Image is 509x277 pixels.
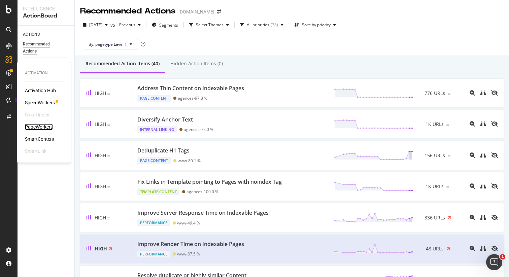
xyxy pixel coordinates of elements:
a: PageWorkers [25,124,53,130]
a: Activation Hub [25,87,56,94]
div: Internal Linking [137,126,177,133]
a: binoculars [480,245,486,252]
div: Address Thin Content on Indexable Pages [137,84,244,92]
div: GUIDANCE PAGES [23,61,56,68]
span: 1K URLs [426,183,444,190]
a: binoculars [480,121,486,127]
div: Intelligence [23,5,69,12]
span: High [95,152,106,159]
div: SmartLink [25,148,46,154]
button: [DATE] [80,20,110,30]
div: SmartIndex [25,111,49,118]
img: Equal [448,155,450,157]
button: All priorities(38) [237,20,286,30]
a: Recommended Actions [23,41,70,55]
div: Performance [137,251,170,257]
div: agences - 72.0 % [184,127,213,132]
div: ACTIONS [23,31,40,38]
div: binoculars [480,246,486,251]
div: magnifying-glass-plus [470,90,475,96]
div: [DOMAIN_NAME] [178,8,214,15]
div: binoculars [480,215,486,220]
a: SmartContent [25,136,55,142]
a: GUIDANCE PAGES [23,61,70,68]
div: Fix Links in Template pointing to Pages with noindex Tag [137,178,282,186]
div: agences - 97.8 % [178,96,207,101]
div: ( 38 ) [271,23,278,27]
div: eye-slash [491,215,498,220]
img: Equal [107,155,110,157]
a: binoculars [480,214,486,221]
div: arrow-right-arrow-left [217,9,221,14]
iframe: Intercom live chat [486,254,502,270]
span: 1K URLs [426,121,444,128]
div: Recommended Action Items (40) [86,60,160,67]
img: Equal [107,93,110,95]
div: magnifying-glass-plus [470,246,475,251]
div: Template Content [137,188,179,195]
div: eye-slash [491,246,498,251]
span: Segments [159,22,178,28]
button: Previous [116,20,143,30]
span: By: pagetype Level 1 [89,41,127,47]
div: Sort: by priority [302,23,331,27]
div: Page Content [137,157,171,164]
span: Previous [116,22,135,28]
div: magnifying-glass-plus [470,121,475,127]
span: High [95,121,106,127]
button: Segments [149,20,181,30]
div: Recommended Actions [23,41,63,55]
button: Sort: by priority [292,20,339,30]
div: ActionBoard [23,12,69,20]
a: ACTIONS [23,31,70,38]
span: High [95,245,107,252]
div: eye-slash [491,90,498,96]
div: magnifying-glass-plus [470,152,475,158]
div: eye-slash [491,121,498,127]
div: eye-slash [491,152,498,158]
div: Select Themes [196,23,224,27]
button: Select Themes [186,20,232,30]
a: binoculars [480,90,486,96]
div: All priorities [247,23,269,27]
img: Equal [107,217,110,219]
span: High [95,90,106,96]
div: binoculars [480,152,486,158]
div: magnifying-glass-plus [470,215,475,220]
a: SpeedWorkers [25,99,55,106]
span: 776 URLs [425,90,445,97]
div: Hidden Action Items (0) [170,60,223,67]
div: Recommended Actions [80,5,176,17]
div: agences - 100.0 % [186,189,218,194]
div: Deduplicate H1 Tags [137,147,190,154]
button: By: pagetype Level 1 [83,39,138,49]
span: 156 URLs [425,152,445,159]
span: High [95,214,106,221]
div: Improve Server Response Time on Indexable Pages [137,209,269,217]
a: binoculars [480,183,486,189]
span: 1 [500,254,505,259]
img: Equal [446,124,449,126]
span: 2025 Sep. 1st [89,22,102,28]
img: Equal [446,186,449,188]
div: www - 80.1 % [178,158,201,163]
span: 48 URLs [426,245,444,252]
div: Diversify Anchor Text [137,116,193,124]
span: vs [110,22,116,28]
div: www - 87.5 % [177,251,200,256]
div: Performance [137,219,170,226]
img: Equal [107,124,110,126]
div: magnifying-glass-plus [470,183,475,189]
img: Equal [448,93,450,95]
div: eye-slash [491,183,498,189]
div: Tooltip anchor [14,97,20,103]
